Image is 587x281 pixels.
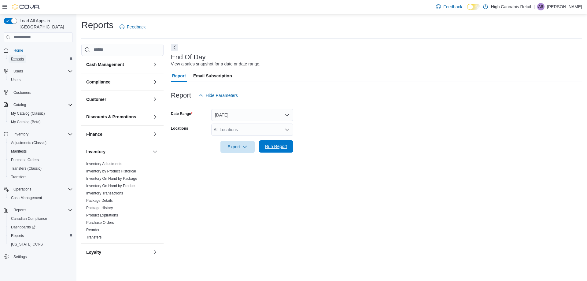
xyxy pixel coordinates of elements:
[11,225,35,230] span: Dashboards
[6,214,75,223] button: Canadian Compliance
[11,101,28,109] button: Catalog
[86,249,150,255] button: Loyalty
[151,96,159,103] button: Customer
[86,169,136,173] a: Inventory by Product Historical
[11,120,41,124] span: My Catalog (Beta)
[9,139,49,146] a: Adjustments (Classic)
[9,194,73,202] span: Cash Management
[1,252,75,261] button: Settings
[86,191,123,195] a: Inventory Transactions
[81,19,113,31] h1: Reports
[11,157,39,162] span: Purchase Orders
[86,176,137,181] a: Inventory On Hand by Package
[11,131,31,138] button: Inventory
[151,131,159,138] button: Finance
[171,111,193,116] label: Date Range
[13,254,27,259] span: Settings
[11,77,20,82] span: Users
[151,148,159,155] button: Inventory
[86,161,122,166] span: Inventory Adjustments
[9,194,44,202] a: Cash Management
[6,194,75,202] button: Cash Management
[538,3,543,10] span: AS
[6,223,75,231] a: Dashboards
[9,173,29,181] a: Transfers
[11,131,73,138] span: Inventory
[11,206,73,214] span: Reports
[9,215,50,222] a: Canadian Compliance
[6,76,75,84] button: Users
[9,224,38,231] a: Dashboards
[86,249,101,255] h3: Loyalty
[1,88,75,97] button: Customers
[533,3,535,10] p: |
[6,240,75,249] button: [US_STATE] CCRS
[211,109,293,121] button: [DATE]
[86,191,123,196] span: Inventory Transactions
[11,68,73,75] span: Users
[11,57,24,61] span: Reports
[11,166,42,171] span: Transfers (Classic)
[13,187,31,192] span: Operations
[6,164,75,173] button: Transfers (Classic)
[11,88,73,96] span: Customers
[86,149,150,155] button: Inventory
[1,46,75,55] button: Home
[86,61,150,68] button: Cash Management
[1,101,75,109] button: Catalog
[9,165,73,172] span: Transfers (Classic)
[9,173,73,181] span: Transfers
[13,69,23,74] span: Users
[86,162,122,166] a: Inventory Adjustments
[172,70,186,82] span: Report
[6,156,75,164] button: Purchase Orders
[206,92,238,98] span: Hide Parameters
[11,253,73,261] span: Settings
[86,235,102,240] span: Transfers
[86,205,113,210] span: Package History
[11,186,73,193] span: Operations
[11,186,34,193] button: Operations
[9,156,41,164] a: Purchase Orders
[171,54,206,61] h3: End Of Day
[11,206,29,214] button: Reports
[13,48,23,53] span: Home
[151,266,159,273] button: OCM
[86,131,102,137] h3: Finance
[11,175,26,179] span: Transfers
[537,3,545,10] div: Alyssa Snyder
[11,233,24,238] span: Reports
[11,111,45,116] span: My Catalog (Classic)
[86,61,124,68] h3: Cash Management
[86,114,136,120] h3: Discounts & Promotions
[6,109,75,118] button: My Catalog (Classic)
[220,141,255,153] button: Export
[4,43,73,277] nav: Complex example
[13,132,28,137] span: Inventory
[151,249,159,256] button: Loyalty
[9,55,73,63] span: Reports
[86,198,113,203] a: Package Details
[171,61,260,67] div: View a sales snapshot for a date or date range.
[86,227,99,232] span: Reorder
[86,228,99,232] a: Reorder
[9,118,43,126] a: My Catalog (Beta)
[9,118,73,126] span: My Catalog (Beta)
[224,141,251,153] span: Export
[171,126,188,131] label: Locations
[86,267,96,273] h3: OCM
[86,184,135,188] a: Inventory On Hand by Product
[86,220,114,225] a: Purchase Orders
[151,78,159,86] button: Compliance
[193,70,232,82] span: Email Subscription
[86,267,150,273] button: OCM
[9,232,73,239] span: Reports
[6,147,75,156] button: Manifests
[491,3,531,10] p: High Cannabis Retail
[9,148,29,155] a: Manifests
[86,79,110,85] h3: Compliance
[86,131,150,137] button: Finance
